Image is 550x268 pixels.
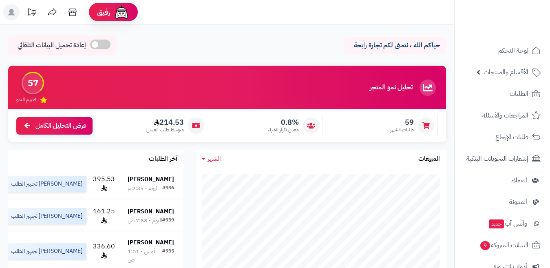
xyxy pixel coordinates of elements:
[459,149,545,168] a: إشعارات التحويلات البنكية
[459,106,545,125] a: المراجعات والأسئلة
[5,176,86,192] div: [PERSON_NAME] تجهيز الطلب
[22,4,42,22] a: تحديثات المنصة
[495,131,528,143] span: طلبات الإرجاع
[418,155,440,163] h3: المبيعات
[128,184,159,193] div: اليوم - 2:35 م
[459,84,545,104] a: الطلبات
[5,208,86,224] div: [PERSON_NAME] تجهيز الطلب
[390,126,414,133] span: طلبات الشهر
[488,218,527,229] span: وآتس آب
[149,155,177,163] h3: آخر الطلبات
[128,248,162,264] div: أمس - 1:01 ص
[484,66,528,78] span: الأقسام والمنتجات
[459,235,545,255] a: السلات المتروكة9
[479,239,528,251] span: السلات المتروكة
[128,207,174,216] strong: [PERSON_NAME]
[268,118,299,127] span: 0.8%
[162,248,174,264] div: #935
[90,200,118,232] td: 161.25
[162,217,174,225] div: #939
[146,118,184,127] span: 214.53
[128,175,174,184] strong: [PERSON_NAME]
[510,88,528,100] span: الطلبات
[495,6,542,23] img: logo-2.png
[202,154,221,164] a: الشهر
[480,241,490,250] span: 9
[128,217,162,225] div: اليوم - 7:58 ص
[509,196,527,208] span: المدونة
[511,175,527,186] span: العملاء
[208,154,221,164] span: الشهر
[268,126,299,133] span: معدل تكرار الشراء
[459,171,545,190] a: العملاء
[16,96,36,103] span: تقييم النمو
[466,153,528,164] span: إشعارات التحويلات البنكية
[97,7,110,17] span: رفيق
[90,168,118,200] td: 395.53
[459,192,545,212] a: المدونة
[370,84,413,91] h3: تحليل نمو المتجر
[459,41,545,60] a: لوحة التحكم
[390,118,414,127] span: 59
[162,184,174,193] div: #936
[459,214,545,233] a: وآتس آبجديد
[35,121,86,131] span: عرض التحليل الكامل
[5,243,86,259] div: [PERSON_NAME] تجهيز الطلب
[350,41,440,50] p: حياكم الله ، نتمنى لكم تجارة رابحة
[18,41,86,50] span: إعادة تحميل البيانات التلقائي
[459,127,545,147] a: طلبات الإرجاع
[16,117,93,135] a: عرض التحليل الكامل
[128,238,174,247] strong: [PERSON_NAME]
[489,219,504,228] span: جديد
[113,4,130,20] img: ai-face.png
[498,45,528,56] span: لوحة التحكم
[482,110,528,121] span: المراجعات والأسئلة
[146,126,184,133] span: متوسط طلب العميل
